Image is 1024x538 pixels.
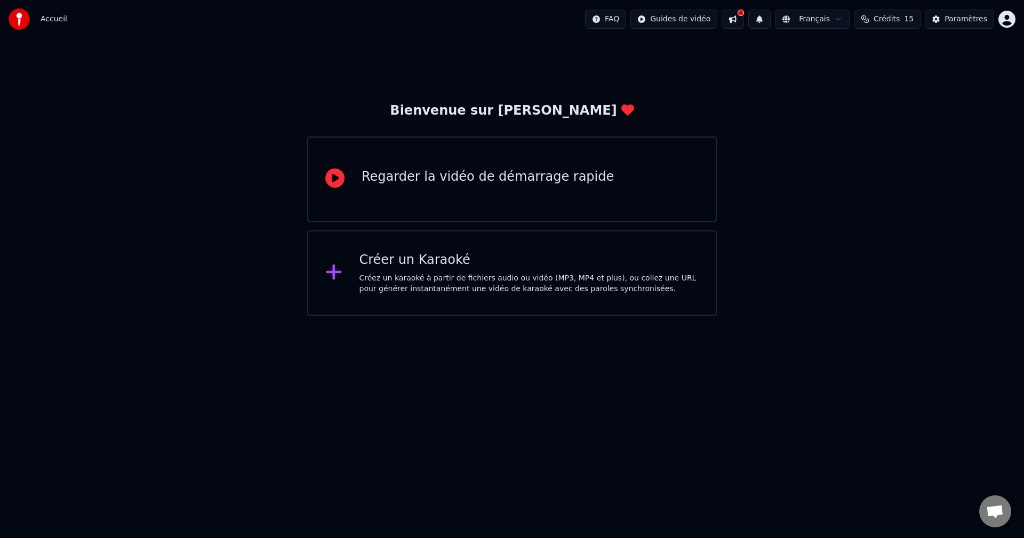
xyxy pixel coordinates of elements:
[630,10,717,29] button: Guides de vidéo
[585,10,626,29] button: FAQ
[945,14,987,25] div: Paramètres
[390,102,634,119] div: Bienvenue sur [PERSON_NAME]
[359,273,699,294] div: Créez un karaoké à partir de fichiers audio ou vidéo (MP3, MP4 et plus), ou collez une URL pour g...
[979,495,1011,527] div: Ouvrir le chat
[874,14,900,25] span: Crédits
[41,14,67,25] nav: breadcrumb
[854,10,921,29] button: Crédits15
[362,168,614,186] div: Regarder la vidéo de démarrage rapide
[9,9,30,30] img: youka
[925,10,994,29] button: Paramètres
[41,14,67,25] span: Accueil
[904,14,914,25] span: 15
[359,252,699,269] div: Créer un Karaoké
